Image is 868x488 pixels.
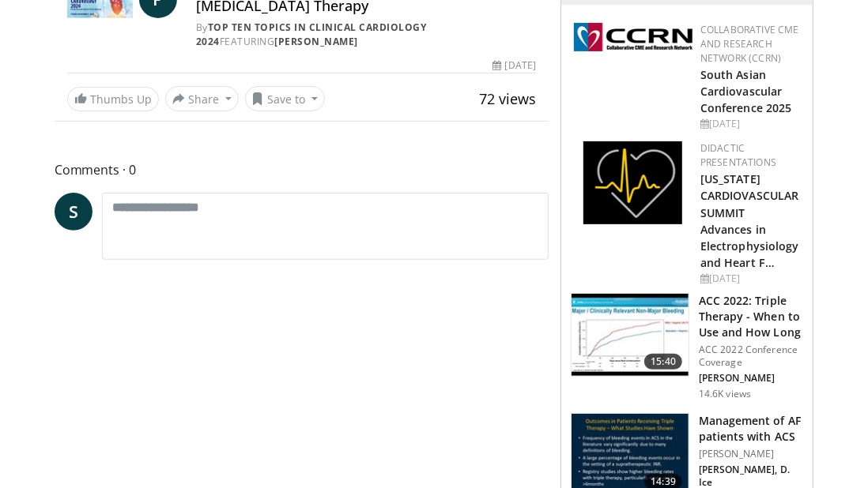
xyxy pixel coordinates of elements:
[700,67,792,115] a: South Asian Cardiovascular Conference 2025
[196,21,536,49] div: By FEATURING
[574,23,693,51] img: a04ee3ba-8487-4636-b0fb-5e8d268f3737.png.150x105_q85_autocrop_double_scale_upscale_version-0.2.png
[700,171,799,270] a: [US_STATE] CARDIOVASCULAR SUMMIT Advances in Electrophysiology and Heart F…
[644,354,682,370] span: 15:40
[699,448,803,460] p: [PERSON_NAME]
[699,388,751,400] p: 14.6K views
[493,58,536,73] div: [DATE]
[196,21,427,48] a: Top Ten Topics in Clinical Cardiology 2024
[571,293,803,400] a: 15:40 ACC 2022: Triple Therapy - When to Use and How Long ACC 2022 Conference Coverage [PERSON_NA...
[583,141,682,224] img: 1860aa7a-ba06-47e3-81a4-3dc728c2b4cf.png.150x105_q85_autocrop_double_scale_upscale_version-0.2.png
[700,117,800,131] div: [DATE]
[700,141,800,170] div: Didactic Presentations
[55,160,549,180] span: Comments 0
[572,294,689,376] img: 9cc0c993-ed59-4664-aa07-2acdd981abd5.150x105_q85_crop-smart_upscale.jpg
[274,35,358,48] a: [PERSON_NAME]
[699,293,803,340] h3: ACC 2022: Triple Therapy - When to Use and How Long
[165,86,239,111] button: Share
[700,272,800,286] div: [DATE]
[479,89,536,108] span: 72 views
[699,413,803,445] h3: Management of AF patients with ACS
[699,343,803,369] p: ACC 2022 Conference Coverage
[55,193,92,231] a: S
[699,372,803,385] p: [PERSON_NAME]
[67,87,159,111] a: Thumbs Up
[245,86,326,111] button: Save to
[700,23,799,65] a: Collaborative CME and Research Network (CCRN)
